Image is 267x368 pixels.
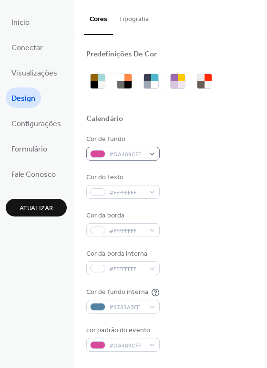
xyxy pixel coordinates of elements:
div: Cor de fundo [86,134,158,144]
span: Design [11,91,35,106]
span: #FFFFFFFF [109,264,144,274]
button: Atualizar [6,199,67,216]
span: Visualizações [11,66,57,81]
span: Formulário [11,142,47,157]
div: cor padrão do evento [86,325,158,336]
span: #DA489CFF [109,150,144,160]
span: #DA489CFF [109,341,144,351]
span: #5383A3FF [109,303,144,313]
a: Início [6,11,35,32]
div: Cor de fundo interna [86,287,149,297]
div: Cor da borda interna [86,249,158,259]
span: #FFFFFFFF [109,188,144,198]
div: Cor do texto [86,173,158,183]
div: Predefinições De Cor [86,50,157,60]
a: Conectar [6,37,49,57]
a: Visualizações [6,62,63,83]
div: Cor da borda [86,211,158,221]
span: Início [11,15,30,30]
a: Design [6,87,41,108]
a: Configurações [6,113,67,133]
a: Fale Conosco [6,163,62,184]
span: Configurações [11,117,61,131]
span: #FFFFFFFF [109,226,144,236]
span: Atualizar [20,204,53,214]
a: Formulário [6,138,53,159]
span: Fale Conosco [11,167,56,182]
span: Conectar [11,41,43,55]
div: Calendário [86,114,123,124]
